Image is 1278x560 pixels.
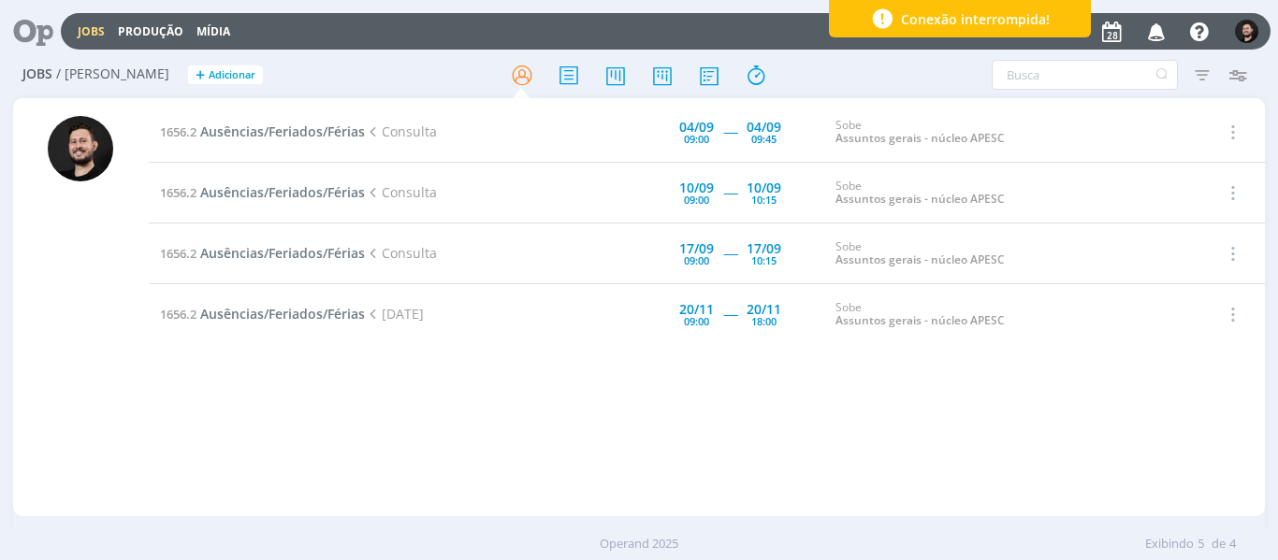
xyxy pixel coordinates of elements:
[1198,535,1204,553] span: 5
[196,23,230,39] a: Mídia
[679,303,714,316] div: 20/11
[160,244,365,262] a: 1656.2Ausências/Feriados/Férias
[209,69,255,81] span: Adicionar
[679,181,714,194] div: 10/09
[160,306,196,323] span: 1656.2
[160,183,365,201] a: 1656.2Ausências/Feriados/Férias
[835,251,1005,267] a: Assuntos gerais - núcleo APESC
[747,242,781,255] div: 17/09
[684,194,709,205] div: 09:00
[723,305,737,323] span: -----
[1145,535,1194,553] span: Exibindo
[1234,15,1259,48] button: B
[723,183,737,201] span: -----
[679,121,714,134] div: 04/09
[835,301,1028,328] div: Sobe
[112,24,189,39] button: Produção
[22,66,52,82] span: Jobs
[751,134,777,144] div: 09:45
[1229,535,1236,553] span: 4
[191,24,236,39] button: Mídia
[747,121,781,134] div: 04/09
[751,194,777,205] div: 10:15
[751,255,777,266] div: 10:15
[160,184,196,201] span: 1656.2
[200,244,365,262] span: Ausências/Feriados/Férias
[78,23,105,39] a: Jobs
[835,191,1005,207] a: Assuntos gerais - núcleo APESC
[72,24,110,39] button: Jobs
[723,244,737,262] span: -----
[1235,20,1258,43] img: B
[835,179,1028,207] div: Sobe
[188,65,263,85] button: +Adicionar
[835,119,1028,146] div: Sobe
[684,255,709,266] div: 09:00
[365,122,437,140] span: Consulta
[684,316,709,326] div: 09:00
[751,316,777,326] div: 18:00
[118,23,183,39] a: Produção
[992,60,1178,90] input: Busca
[747,181,781,194] div: 10/09
[160,123,196,140] span: 1656.2
[56,66,169,82] span: / [PERSON_NAME]
[365,244,437,262] span: Consulta
[835,240,1028,267] div: Sobe
[160,245,196,262] span: 1656.2
[723,122,737,140] span: -----
[365,183,437,201] span: Consulta
[684,134,709,144] div: 09:00
[160,122,365,140] a: 1656.2Ausências/Feriados/Férias
[679,242,714,255] div: 17/09
[747,303,781,316] div: 20/11
[200,305,365,323] span: Ausências/Feriados/Férias
[160,305,365,323] a: 1656.2Ausências/Feriados/Férias
[1212,535,1226,553] span: de
[835,130,1005,146] a: Assuntos gerais - núcleo APESC
[901,9,1050,29] span: Conexão interrompida!
[365,305,424,323] span: [DATE]
[835,312,1005,328] a: Assuntos gerais - núcleo APESC
[48,116,113,181] img: B
[196,65,205,85] span: +
[200,183,365,201] span: Ausências/Feriados/Férias
[200,122,365,140] span: Ausências/Feriados/Férias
